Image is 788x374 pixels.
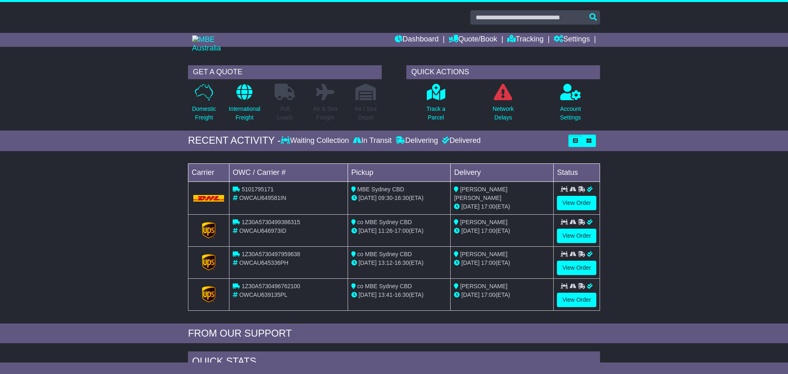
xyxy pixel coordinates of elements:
a: View Order [557,293,596,307]
img: DHL.png [193,195,224,202]
div: Waiting Collection [281,136,351,145]
div: - (ETA) [351,227,447,235]
p: Track a Parcel [426,105,445,122]
div: - (ETA) [351,259,447,267]
a: Track aParcel [426,83,446,126]
p: Air & Sea Freight [313,105,337,122]
span: [PERSON_NAME] [460,283,507,289]
span: 17:00 [481,259,495,266]
span: 09:30 [378,195,393,201]
div: FROM OUR SUPPORT [188,328,600,340]
a: InternationalFreight [228,83,261,126]
span: MBE Sydney CBD [357,186,404,193]
span: 1Z30A5730496762100 [242,283,300,289]
span: 5101795171 [242,186,274,193]
span: 17:00 [481,227,495,234]
a: Settings [554,33,590,47]
a: View Order [557,261,596,275]
div: GET A QUOTE [188,65,382,79]
td: Pickup [348,163,451,181]
div: - (ETA) [351,194,447,202]
span: OWCAU649581IN [239,195,286,201]
td: Status [554,163,600,181]
a: Tracking [507,33,543,47]
a: NetworkDelays [492,83,514,126]
img: GetCarrierServiceLogo [202,286,216,303]
span: 13:41 [378,291,393,298]
div: - (ETA) [351,291,447,299]
span: [DATE] [359,227,377,234]
span: [DATE] [359,195,377,201]
p: Air / Sea Depot [355,105,377,122]
a: Quote/Book [449,33,497,47]
span: OWCAU639135PL [239,291,288,298]
span: 17:00 [394,227,409,234]
div: QUICK ACTIONS [406,65,600,79]
span: 11:26 [378,227,393,234]
span: [PERSON_NAME] [PERSON_NAME] [454,186,507,201]
span: [DATE] [461,227,479,234]
span: co MBE Sydney CBD [357,219,412,225]
img: GetCarrierServiceLogo [202,254,216,271]
td: OWC / Carrier # [229,163,348,181]
a: DomesticFreight [192,83,216,126]
td: Delivery [451,163,554,181]
p: Domestic Freight [192,105,216,122]
a: View Order [557,229,596,243]
div: (ETA) [454,259,550,267]
div: (ETA) [454,202,550,211]
span: [DATE] [359,291,377,298]
div: Quick Stats [188,351,600,374]
span: [PERSON_NAME] [460,219,507,225]
span: co MBE Sydney CBD [357,251,412,257]
div: (ETA) [454,227,550,235]
span: 17:00 [481,203,495,210]
span: 13:12 [378,259,393,266]
span: co MBE Sydney CBD [357,283,412,289]
div: In Transit [351,136,394,145]
span: [DATE] [359,259,377,266]
a: View Order [557,196,596,210]
div: RECENT ACTIVITY - [188,135,281,147]
span: OWCAU646973ID [239,227,286,234]
td: Carrier [188,163,229,181]
a: Dashboard [395,33,439,47]
span: [DATE] [461,291,479,298]
div: Delivered [440,136,481,145]
span: [PERSON_NAME] [460,251,507,257]
a: AccountSettings [560,83,582,126]
p: Full Loads [275,105,295,122]
span: 17:00 [481,291,495,298]
span: 16:30 [394,291,409,298]
span: 1Z30A5730497959638 [242,251,300,257]
span: [DATE] [461,203,479,210]
span: 16:30 [394,195,409,201]
span: 16:30 [394,259,409,266]
div: Delivering [394,136,440,145]
img: GetCarrierServiceLogo [202,222,216,239]
p: Network Delays [492,105,513,122]
span: 1Z30A5730499386315 [242,219,300,225]
span: [DATE] [461,259,479,266]
div: (ETA) [454,291,550,299]
p: Account Settings [560,105,581,122]
p: International Freight [229,105,260,122]
span: OWCAU645336PH [239,259,289,266]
